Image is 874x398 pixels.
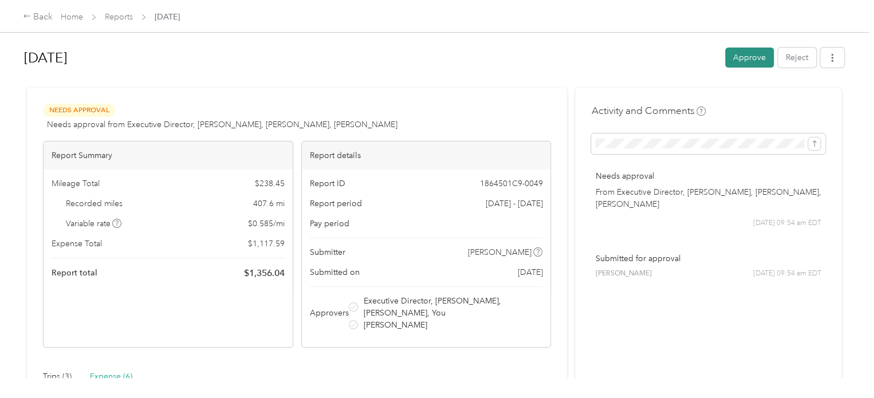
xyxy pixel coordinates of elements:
span: [DATE] - [DATE] [485,198,542,210]
p: Needs approval [595,170,821,182]
span: Variable rate [66,218,122,230]
span: Mileage Total [52,178,100,190]
h1: Aug 2025 [24,44,717,72]
div: Report Summary [44,141,293,170]
span: Needs approval from Executive Director, [PERSON_NAME], [PERSON_NAME], [PERSON_NAME] [47,119,397,131]
span: $ 1,356.04 [244,266,285,280]
span: Approvers [310,307,349,319]
div: Trips (3) [43,371,72,383]
div: Back [23,10,53,24]
span: [PERSON_NAME] [364,319,427,331]
span: 1864501C9-0049 [479,178,542,190]
span: Report ID [310,178,345,190]
span: [PERSON_NAME] [595,269,651,279]
span: Needs Approval [43,104,115,117]
span: Expense Total [52,238,102,250]
h4: Activity and Comments [591,104,706,118]
span: 407.6 mi [253,198,285,210]
a: Reports [105,12,133,22]
span: [DATE] 09:54 am EDT [753,269,821,279]
span: [PERSON_NAME] [468,246,532,258]
span: $ 1,117.59 [248,238,285,250]
span: Submitted on [310,266,360,278]
iframe: Everlance-gr Chat Button Frame [810,334,874,398]
span: [DATE] [517,266,542,278]
div: Expense (6) [90,371,132,383]
div: Report details [302,141,551,170]
span: Executive Director, [PERSON_NAME], [PERSON_NAME], You [364,295,541,319]
span: Report period [310,198,362,210]
span: Submitter [310,246,345,258]
span: Recorded miles [66,198,123,210]
span: Pay period [310,218,349,230]
span: $ 0.585 / mi [248,218,285,230]
p: Submitted for approval [595,253,821,265]
span: $ 238.45 [255,178,285,190]
button: Reject [778,48,816,68]
span: Report total [52,267,97,279]
button: Approve [725,48,774,68]
p: From Executive Director, [PERSON_NAME], [PERSON_NAME], [PERSON_NAME] [595,186,821,210]
a: Home [61,12,83,22]
span: [DATE] 09:54 am EDT [753,218,821,228]
span: [DATE] [155,11,180,23]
